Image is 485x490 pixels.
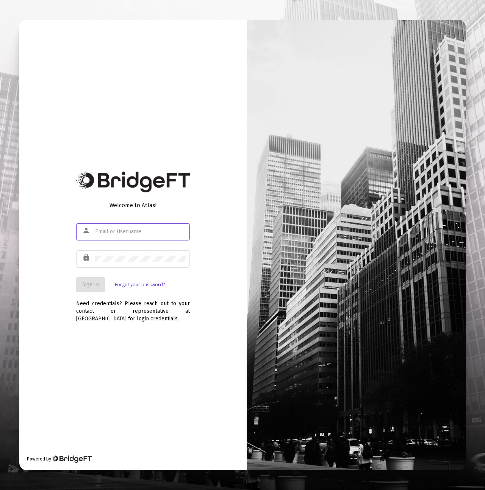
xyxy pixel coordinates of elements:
button: Sign In [76,277,105,292]
mat-icon: person [82,226,91,235]
div: Need credentials? Please reach out to your contact or representative at [GEOGRAPHIC_DATA] for log... [76,292,190,323]
span: Sign In [82,281,99,288]
div: Welcome to Atlas! [76,201,190,209]
img: Bridge Financial Technology Logo [76,171,190,192]
input: Email or Username [95,229,186,235]
div: Powered by [27,455,92,463]
mat-icon: lock [82,253,91,262]
img: Bridge Financial Technology Logo [52,455,92,463]
a: Forgot your password? [115,281,165,289]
